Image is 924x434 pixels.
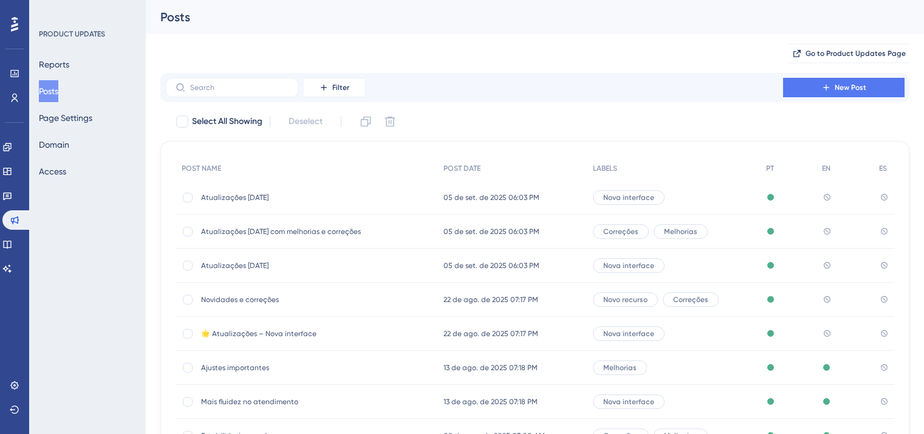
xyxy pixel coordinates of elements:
[443,227,539,236] span: 05 de set. de 2025 06:03 PM
[603,193,654,202] span: Nova interface
[39,80,58,102] button: Posts
[603,397,654,407] span: Nova interface
[603,329,654,339] span: Nova interface
[443,295,538,305] span: 22 de ago. de 2025 07:17 PM
[673,295,708,305] span: Correções
[603,295,648,305] span: Novo recurso
[201,363,395,373] span: Ajustes importantes
[160,9,879,26] div: Posts
[603,227,638,236] span: Correções
[766,164,774,173] span: PT
[443,397,538,407] span: 13 de ago. de 2025 07:18 PM
[806,49,906,58] span: Go to Product Updates Page
[201,193,395,202] span: Atualizações [DATE]
[192,114,262,129] span: Select All Showing
[443,193,539,202] span: 05 de set. de 2025 06:03 PM
[39,160,66,182] button: Access
[443,329,538,339] span: 22 de ago. de 2025 07:17 PM
[443,363,538,373] span: 13 de ago. de 2025 07:18 PM
[593,164,617,173] span: LABELS
[289,114,323,129] span: Deselect
[783,78,905,97] button: New Post
[822,164,830,173] span: EN
[304,78,364,97] button: Filter
[603,363,637,373] span: Melhorias
[664,227,697,236] span: Melhorias
[788,44,909,63] button: Go to Product Updates Page
[879,164,887,173] span: ES
[39,134,69,156] button: Domain
[278,111,334,133] button: Deselect
[201,261,395,270] span: Atualizações [DATE]
[201,397,395,407] span: Mais fluidez no atendimento
[332,83,349,92] span: Filter
[603,261,654,270] span: Nova interface
[39,107,92,129] button: Page Settings
[201,295,395,305] span: Novidades e correções
[182,164,221,173] span: POST NAME
[39,53,69,75] button: Reports
[201,329,395,339] span: 🌟 Atualizações – Nova interface
[443,261,539,270] span: 05 de set. de 2025 06:03 PM
[190,83,289,92] input: Search
[835,83,866,92] span: New Post
[201,227,395,236] span: Atualizações [DATE] com melhorias e correções
[443,164,481,173] span: POST DATE
[39,29,105,39] div: PRODUCT UPDATES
